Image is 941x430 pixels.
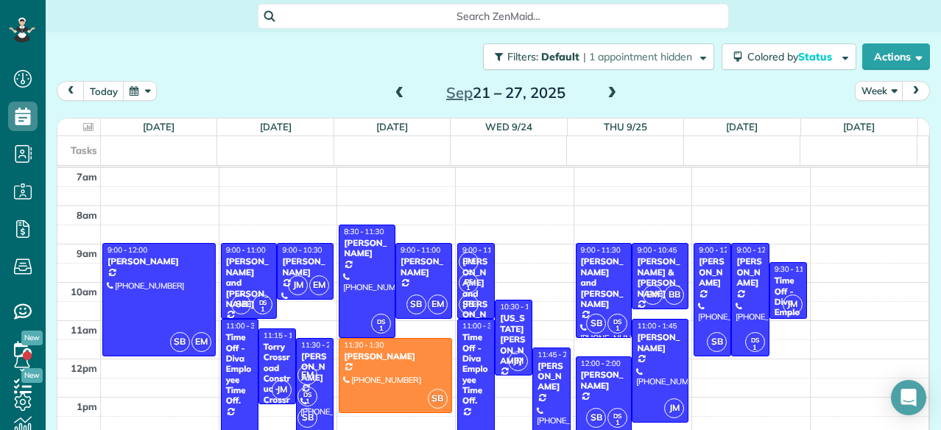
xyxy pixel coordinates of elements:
[459,252,479,272] span: EM
[604,121,647,133] a: Thu 9/25
[891,380,926,415] div: Open Intercom Messenger
[537,361,565,392] div: [PERSON_NAME]
[400,256,448,278] div: [PERSON_NAME]
[636,332,684,353] div: [PERSON_NAME]
[698,256,727,288] div: [PERSON_NAME]
[465,277,473,285] span: DS
[259,298,267,306] span: DS
[372,322,390,336] small: 1
[77,247,97,259] span: 9am
[71,362,97,374] span: 12pm
[376,121,408,133] a: [DATE]
[77,209,97,221] span: 8am
[225,256,273,309] div: [PERSON_NAME] and [PERSON_NAME]
[191,332,211,352] span: EM
[297,365,317,385] span: EM
[170,332,190,352] span: SB
[414,85,598,101] h2: 21 – 27, 2025
[260,121,292,133] a: [DATE]
[108,245,147,255] span: 9:00 - 12:00
[798,50,834,63] span: Status
[643,285,663,305] span: EM
[608,416,627,430] small: 1
[343,351,448,362] div: [PERSON_NAME]
[428,389,448,409] span: SB
[476,43,714,70] a: Filters: Default | 1 appointment hidden
[855,81,903,101] button: Week
[231,295,251,314] span: SB
[485,121,532,133] a: Wed 9/24
[664,398,684,418] span: JM
[253,303,272,317] small: 1
[377,317,385,325] span: DS
[344,340,384,350] span: 11:30 - 1:30
[344,227,384,236] span: 8:30 - 11:30
[281,256,329,278] div: [PERSON_NAME]
[297,408,317,428] span: SB
[309,275,329,295] span: EM
[446,83,473,102] span: Sep
[143,121,175,133] a: [DATE]
[699,245,739,255] span: 9:00 - 12:00
[751,336,759,344] span: DS
[736,245,776,255] span: 9:00 - 12:00
[406,295,426,314] span: SB
[57,81,85,101] button: prev
[580,256,628,309] div: [PERSON_NAME] and [PERSON_NAME]
[581,245,621,255] span: 9:00 - 11:30
[71,144,97,156] span: Tasks
[107,256,211,267] div: [PERSON_NAME]
[225,332,254,406] div: Time Off - Diva Employee Time Off.
[541,50,580,63] span: Default
[613,412,621,420] span: DS
[77,401,97,412] span: 1pm
[462,321,502,331] span: 11:00 - 3:00
[664,285,684,305] span: BB
[747,50,837,63] span: Colored by
[774,275,803,350] div: Time Off - Diva Employee Time Off.
[613,317,621,325] span: DS
[301,340,341,350] span: 11:30 - 2:00
[507,50,538,63] span: Filters:
[500,302,544,311] span: 10:30 - 12:30
[736,256,764,288] div: [PERSON_NAME]
[637,321,677,331] span: 11:00 - 1:45
[608,322,627,336] small: 1
[77,171,97,183] span: 7am
[226,321,266,331] span: 11:00 - 3:00
[726,121,758,133] a: [DATE]
[459,281,478,295] small: 1
[722,43,856,70] button: Colored byStatus
[583,50,692,63] span: | 1 appointment hidden
[300,351,329,383] div: [PERSON_NAME]
[483,43,714,70] button: Filters: Default | 1 appointment hidden
[775,264,814,274] span: 9:30 - 11:00
[538,350,577,359] span: 11:45 - 2:45
[83,81,124,101] button: today
[581,359,621,368] span: 12:00 - 2:00
[636,256,684,299] div: [PERSON_NAME] & [PERSON_NAME]
[902,81,930,101] button: next
[21,331,43,345] span: New
[707,332,727,352] span: SB
[303,390,311,398] span: DS
[71,324,97,336] span: 11am
[843,121,875,133] a: [DATE]
[862,43,930,70] button: Actions
[343,238,391,259] div: [PERSON_NAME]
[459,295,479,314] span: SB
[298,395,317,409] small: 1
[580,370,628,391] div: [PERSON_NAME]
[462,332,490,406] div: Time Off - Diva Employee Time Off.
[783,295,803,314] span: JM
[499,313,528,366] div: [US_STATE][PERSON_NAME]
[586,408,606,428] span: SB
[264,331,303,340] span: 11:15 - 1:15
[282,245,322,255] span: 9:00 - 10:30
[462,245,502,255] span: 9:00 - 11:00
[508,351,528,371] span: JM
[288,275,308,295] span: JM
[401,245,440,255] span: 9:00 - 11:00
[226,245,266,255] span: 9:00 - 11:00
[428,295,448,314] span: EM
